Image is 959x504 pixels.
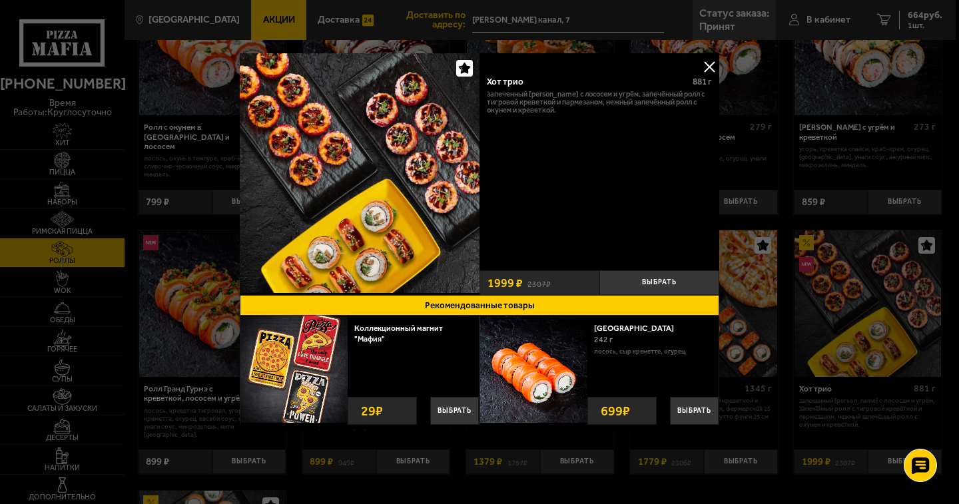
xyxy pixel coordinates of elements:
[430,397,479,425] button: Выбрать
[594,335,613,344] span: 242 г
[487,76,683,87] div: Хот трио
[240,53,479,295] a: Хот трио
[354,324,443,344] a: Коллекционный магнит "Мафия"
[693,76,712,87] span: 881 г
[527,278,551,288] s: 2307 ₽
[670,397,719,425] button: Выбрать
[358,397,386,424] strong: 29 ₽
[599,270,719,295] button: Выбрать
[240,53,479,293] img: Хот трио
[487,90,712,114] p: Запеченный [PERSON_NAME] с лососем и угрём, Запечённый ролл с тигровой креветкой и пармезаном, Не...
[594,324,684,333] a: [GEOGRAPHIC_DATA]
[594,346,709,356] p: лосось, Сыр креметте, огурец.
[240,295,719,316] button: Рекомендованные товары
[487,277,523,289] span: 1999 ₽
[597,397,633,424] strong: 699 ₽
